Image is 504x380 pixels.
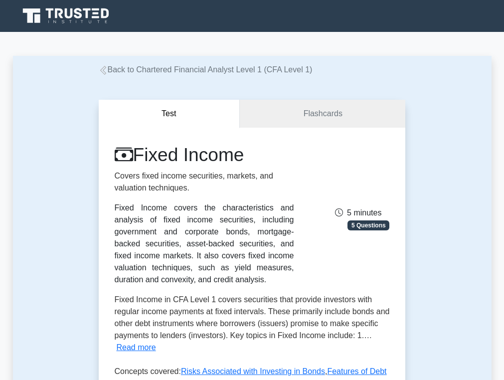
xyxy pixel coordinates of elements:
a: Flashcards [240,100,405,128]
span: 5 Questions [347,220,389,230]
div: Fixed Income covers the characteristics and analysis of fixed income securities, including govern... [115,202,294,286]
button: Read more [117,342,156,354]
span: Fixed Income in CFA Level 1 covers securities that provide investors with regular income payments... [115,295,390,340]
p: Covers fixed income securities, markets, and valuation techniques. [115,170,294,194]
a: Back to Chartered Financial Analyst Level 1 (CFA Level 1) [99,65,313,74]
a: Risks Associated with Investing in Bonds [181,367,325,376]
button: Test [99,100,240,128]
h1: Fixed Income [115,144,294,166]
span: 5 minutes [335,208,381,217]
